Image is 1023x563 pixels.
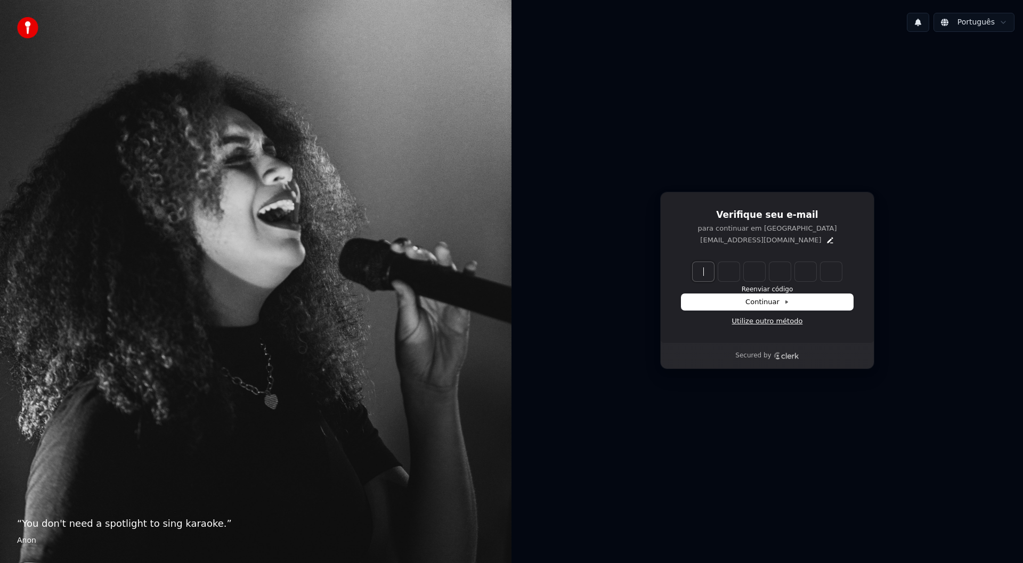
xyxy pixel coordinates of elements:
button: Continuar [681,294,853,310]
p: [EMAIL_ADDRESS][DOMAIN_NAME] [700,235,821,245]
button: Reenviar código [742,285,793,294]
h1: Verifique seu e-mail [681,209,853,222]
img: youka [17,17,38,38]
input: Enter verification code [693,262,863,281]
button: Edit [826,236,834,244]
span: Continuar [745,297,789,307]
p: Secured by [735,352,771,360]
p: para continuar em [GEOGRAPHIC_DATA] [681,224,853,233]
a: Utilize outro método [732,316,803,326]
p: “ You don't need a spotlight to sing karaoke. ” [17,516,494,531]
footer: Anon [17,535,494,546]
a: Clerk logo [774,352,799,360]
